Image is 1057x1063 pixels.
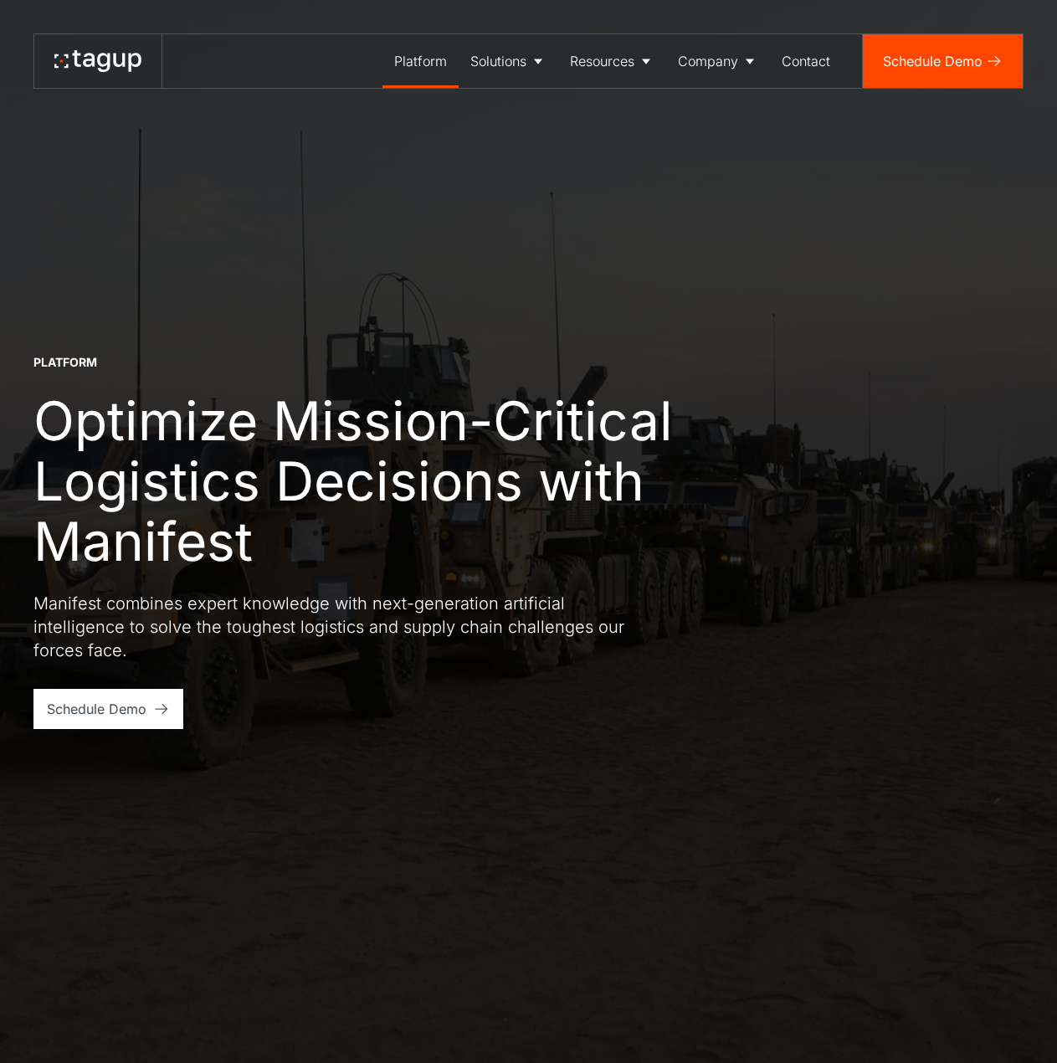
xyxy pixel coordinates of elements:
[782,51,830,71] div: Contact
[382,34,459,88] a: Platform
[570,51,634,71] div: Resources
[470,51,526,71] div: Solutions
[33,391,736,572] h1: Optimize Mission-Critical Logistics Decisions with Manifest
[47,699,146,719] div: Schedule Demo
[33,592,636,662] p: Manifest combines expert knowledge with next-generation artificial intelligence to solve the toug...
[770,34,842,88] a: Contact
[558,34,666,88] a: Resources
[33,354,97,371] div: Platform
[394,51,447,71] div: Platform
[863,34,1023,88] a: Schedule Demo
[678,51,738,71] div: Company
[33,689,183,729] a: Schedule Demo
[666,34,770,88] a: Company
[459,34,558,88] a: Solutions
[883,51,983,71] div: Schedule Demo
